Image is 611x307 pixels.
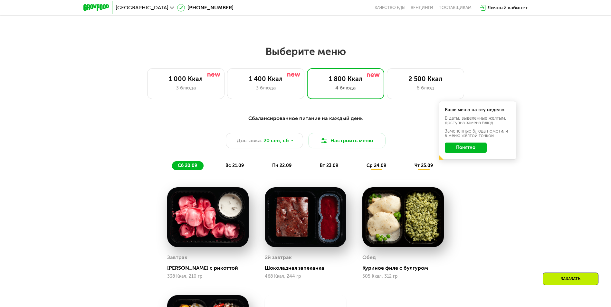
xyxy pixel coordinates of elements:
span: 20 сен, сб [263,137,289,144]
div: 468 Ккал, 244 гр [265,274,346,279]
span: Доставка: [237,137,262,144]
div: Заменённые блюда пометили в меню жёлтой точкой. [445,129,511,138]
span: ср 24.09 [367,163,386,168]
div: 1 800 Ккал [314,75,377,83]
div: 6 блюд [394,84,457,92]
div: 338 Ккал, 210 гр [167,274,249,279]
div: 1 000 Ккал [154,75,218,83]
div: [PERSON_NAME] с рикоттой [167,265,254,271]
div: 2й завтрак [265,253,292,262]
div: 4 блюда [314,84,377,92]
div: Обед [362,253,376,262]
a: Вендинги [411,5,433,10]
span: [GEOGRAPHIC_DATA] [116,5,168,10]
div: Сбалансированное питание на каждый день [115,115,496,123]
div: 2 500 Ккал [394,75,457,83]
span: чт 25.09 [415,163,433,168]
h2: Выберите меню [21,45,590,58]
a: Качество еды [375,5,406,10]
button: Настроить меню [308,133,386,148]
span: вт 23.09 [320,163,338,168]
div: В даты, выделенные желтым, доступна замена блюд. [445,116,511,125]
div: Ваше меню на эту неделю [445,108,511,112]
div: Шоколадная запеканка [265,265,351,271]
div: Личный кабинет [487,4,528,12]
div: поставщикам [438,5,472,10]
button: Понятно [445,143,487,153]
div: Завтрак [167,253,187,262]
div: Куриное филе с булгуром [362,265,449,271]
span: пн 22.09 [272,163,291,168]
span: сб 20.09 [178,163,197,168]
a: [PHONE_NUMBER] [177,4,234,12]
div: 3 блюда [234,84,298,92]
div: 3 блюда [154,84,218,92]
span: вс 21.09 [225,163,244,168]
div: 1 400 Ккал [234,75,298,83]
div: 505 Ккал, 312 гр [362,274,444,279]
div: Заказать [543,273,598,285]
